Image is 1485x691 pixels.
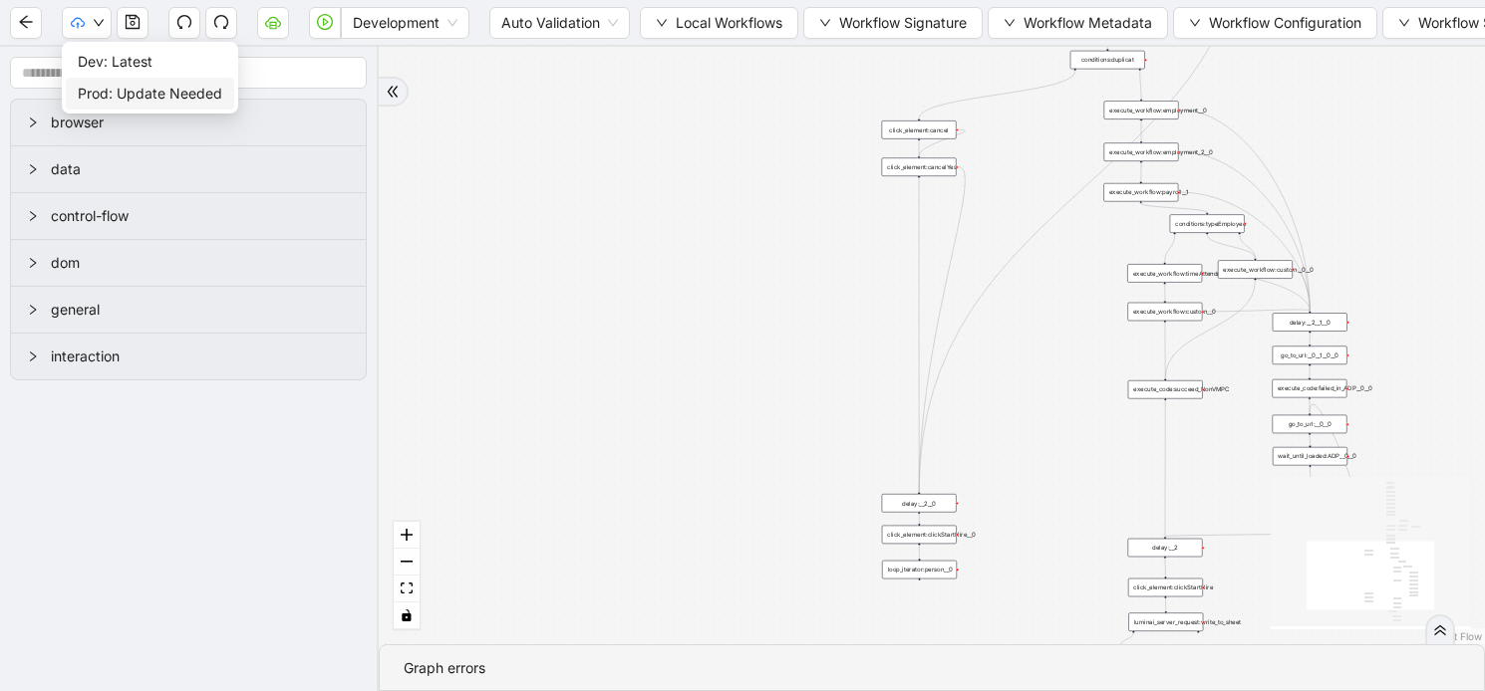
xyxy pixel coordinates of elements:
button: fit view [394,576,420,602]
div: loop_iterator:person__0plus-circle [882,561,957,579]
div: general [11,287,366,333]
span: Workflow Metadata [1024,12,1152,34]
button: downWorkflow Metadata [988,7,1168,39]
div: execute_code:failed_in_ADP__0__0 [1272,379,1346,398]
button: cloud-server [257,7,289,39]
g: Edge from execute_workflow:custom__0 to delay:__2__1__0 [1204,310,1310,312]
div: click_element:cancel [882,120,957,139]
g: Edge from luminai_server_request:write_to_sheet to delay:__3 [1120,633,1133,646]
span: double-right [386,85,400,99]
span: redo [213,14,229,30]
div: click_element:clickStartHire [1128,578,1203,597]
span: down [1004,17,1016,29]
span: Workflow Signature [839,12,967,34]
div: execute_workflow:custom__0 [1127,303,1202,322]
div: interaction [11,334,366,379]
div: click_element:cancelYes [882,157,957,176]
g: Edge from click_element:clickGoToHire__0__0 to delay:__2 [1165,533,1311,536]
g: Edge from conditions:typeEmployee to execute_workflow:custom__0__0 [1207,235,1255,259]
div: click_element:clickStartHire__0 [882,526,957,545]
g: Edge from execute_workflow:custom__0__0 to execute_code:succeed_NonVMPC [1165,281,1255,378]
div: delay:__2 [1128,539,1203,558]
div: luminai_server_request:write_to_sheet [1128,612,1203,631]
div: delay:__2__0 [882,494,957,513]
button: downWorkflow Configuration [1173,7,1377,39]
button: zoom in [394,522,420,549]
span: right [27,163,39,175]
div: conditions:typeEmployee [1170,214,1245,233]
span: play-circle [317,14,333,30]
span: save [125,14,141,30]
div: execute_workflow:employment_2__0 [1104,142,1179,161]
div: execute_workflow:custom__0__0 [1218,260,1293,279]
div: luminai_server_request:write_to_sheetplus-circle [1128,612,1203,631]
span: Local Workflows [676,12,782,34]
g: Edge from click_element:clickGoToHire__0__0 to go_to_url:__0__0 [1310,404,1356,522]
span: double-right [1433,623,1447,637]
span: right [27,210,39,222]
div: go_to_url:__0__1__0__0 [1273,345,1347,364]
span: data [51,158,350,180]
span: down [819,17,831,29]
span: right [27,304,39,316]
div: execute_workflow:timeAttendance [1127,264,1202,283]
span: Development [353,8,457,38]
span: undo [176,14,192,30]
button: undo [168,7,200,39]
div: dom [11,240,366,286]
div: execute_workflow:payroll__1 [1103,183,1178,202]
g: Edge from execute_workflow:payroll__1 to conditions:typeEmployee [1141,203,1207,212]
span: down [93,17,105,29]
div: delay:__2__1__0 [1273,313,1347,332]
button: cloud-uploaddown [62,7,112,39]
g: Edge from conditions:duplicat to click_element:cancel [919,71,1075,118]
div: execute_workflow:employment__0 [1104,101,1179,119]
button: downWorkflow Signature [803,7,983,39]
g: Edge from click_element:cancel to click_element:cancelYes [919,129,965,155]
span: right [27,257,39,269]
div: Graph errors [404,657,1460,679]
span: right [27,350,39,362]
div: conditions:duplicat [1070,51,1145,70]
g: Edge from conditions:duplicat to execute_workflow:employment__0 [1140,71,1141,99]
button: save [117,7,148,39]
div: go_to_url:__0__0 [1273,415,1347,434]
button: zoom out [394,549,420,576]
g: Edge from conditions:typeEmployee to execute_workflow:custom__0__0 [1240,235,1256,259]
div: wait_until_loaded:ADP__0__0 [1273,447,1347,466]
div: control-flow [11,193,366,239]
button: redo [205,7,237,39]
button: arrow-left [10,7,42,39]
span: arrow-left [18,14,34,30]
span: interaction [51,345,350,367]
div: data [11,146,366,192]
span: cloud-upload [71,16,85,30]
span: general [51,299,350,321]
span: down [1189,17,1201,29]
div: execute_code:succeed_NonVMPC [1128,380,1203,399]
span: Auto Validation [501,8,618,38]
span: Dev: Latest [78,51,222,73]
span: right [27,116,39,128]
span: down [656,17,668,29]
span: plus-circle [1192,638,1205,651]
span: Prod: Update Needed [78,83,222,105]
span: down [1398,17,1410,29]
span: plus-circle [913,586,926,599]
a: React Flow attribution [1430,630,1482,642]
